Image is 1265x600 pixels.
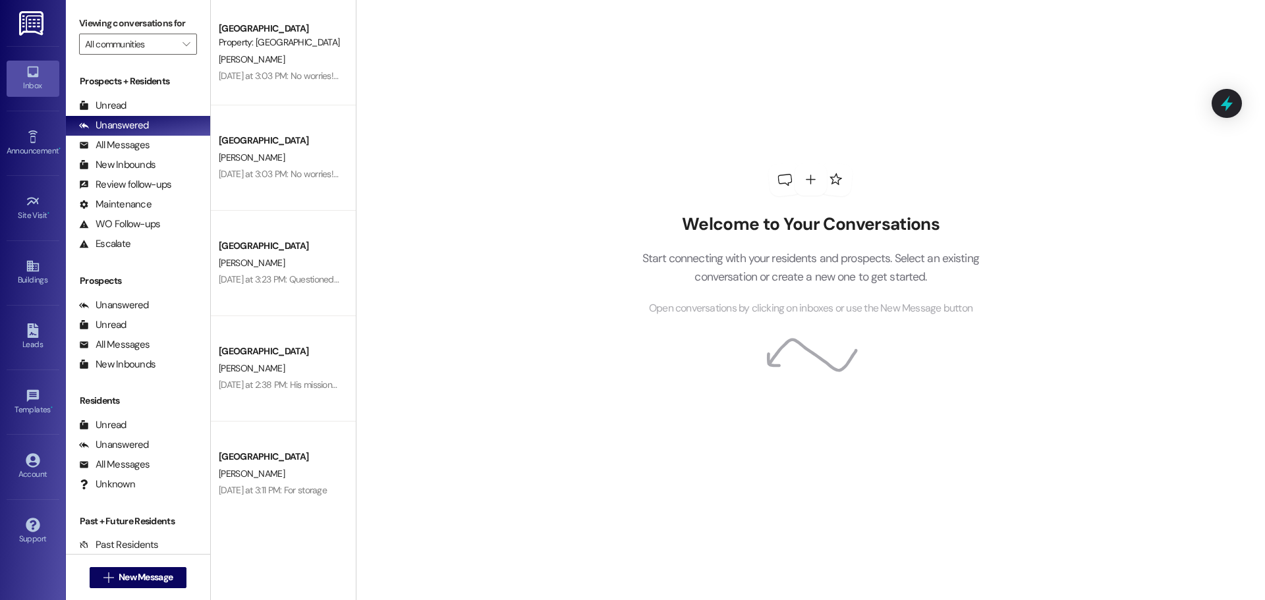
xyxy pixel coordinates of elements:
a: Site Visit • [7,190,59,226]
div: New Inbounds [79,158,155,172]
div: New Inbounds [79,358,155,371]
label: Viewing conversations for [79,13,197,34]
div: [DATE] at 3:11 PM: For storage [219,484,327,496]
input: All communities [85,34,176,55]
div: Unread [79,99,126,113]
div: Review follow-ups [79,178,171,192]
div: Property: [GEOGRAPHIC_DATA] [219,36,341,49]
div: [DATE] at 2:38 PM: His missionary email is blocking him from opening the link. Can you send it to... [219,379,752,391]
span: • [51,403,53,412]
span: Open conversations by clicking on inboxes or use the New Message button [649,300,972,317]
span: [PERSON_NAME] [219,362,285,374]
div: Unread [79,418,126,432]
div: Maintenance [79,198,152,211]
span: [PERSON_NAME] [219,257,285,269]
a: Inbox [7,61,59,96]
a: Support [7,514,59,549]
a: Account [7,449,59,485]
div: [DATE] at 3:03 PM: No worries! I just wanted to make sure that everything worked out for it. Plea... [219,168,766,180]
span: • [59,144,61,153]
div: All Messages [79,458,150,472]
span: [PERSON_NAME] [219,468,285,479]
span: [PERSON_NAME] [219,53,285,65]
div: Prospects + Residents [66,74,210,88]
div: [GEOGRAPHIC_DATA] [219,450,341,464]
span: New Message [119,570,173,584]
h2: Welcome to Your Conversations [622,214,999,235]
div: All Messages [79,338,150,352]
div: Unanswered [79,298,149,312]
span: • [47,209,49,218]
div: Residents [66,394,210,408]
i:  [103,572,113,583]
a: Templates • [7,385,59,420]
div: [DATE] at 3:23 PM: Questioned “Thank you! Also - he's decided to stay winter semester too. Can yo... [219,273,701,285]
div: Unread [79,318,126,332]
div: [GEOGRAPHIC_DATA] [219,134,341,148]
a: Buildings [7,255,59,290]
div: All Messages [79,138,150,152]
div: Unknown [79,477,135,491]
div: [GEOGRAPHIC_DATA] [219,22,341,36]
div: [DATE] at 3:03 PM: No worries! I just wanted to make sure that everything worked out for it. Plea... [219,70,766,82]
div: Past Residents [79,538,159,552]
button: New Message [90,567,187,588]
div: Unanswered [79,119,149,132]
div: Past + Future Residents [66,514,210,528]
span: [PERSON_NAME] [219,151,285,163]
img: ResiDesk Logo [19,11,46,36]
div: WO Follow-ups [79,217,160,231]
div: Unanswered [79,438,149,452]
p: Start connecting with your residents and prospects. Select an existing conversation or create a n... [622,249,999,286]
div: [GEOGRAPHIC_DATA] [219,239,341,253]
div: Prospects [66,274,210,288]
div: Escalate [79,237,130,251]
a: Leads [7,319,59,355]
i:  [183,39,190,49]
div: [GEOGRAPHIC_DATA] [219,344,341,358]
